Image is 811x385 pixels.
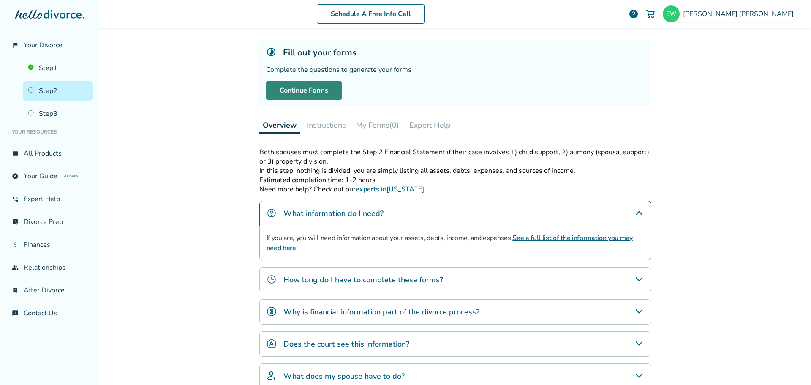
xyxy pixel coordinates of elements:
[259,267,651,292] div: How long do I have to complete these forms?
[629,9,639,19] a: help
[259,299,651,325] div: Why is financial information part of the divorce process?
[12,42,19,49] span: flag_2
[259,185,651,194] p: Need more help? Check out our .
[645,9,656,19] img: Cart
[259,117,300,134] button: Overview
[267,233,633,253] a: See a full list of the information you may need here.
[24,41,63,50] span: Your Divorce
[283,208,384,219] h4: What information do I need?
[12,264,19,271] span: group
[7,144,93,163] a: view_listAll Products
[12,196,19,202] span: phone_in_talk
[7,303,93,323] a: chat_infoContact Us
[267,371,277,381] img: What does my spouse have to do?
[259,166,651,175] p: In this step, nothing is divided, you are simply listing all assets, debts, expenses, and sources...
[7,212,93,232] a: list_alt_checkDivorce Prep
[259,147,651,166] p: Both spouses must complete the Step 2 Financial Statement if their case involves 1) child support...
[7,235,93,254] a: attach_moneyFinances
[353,117,403,134] button: My Forms(0)
[7,167,93,186] a: exploreYour GuideAI beta
[406,117,454,134] button: Expert Help
[12,241,19,248] span: attach_money
[267,208,277,218] img: What information do I need?
[259,175,651,185] p: Estimated completion time: 1-2 hours
[317,4,425,24] a: Schedule A Free Info Call
[283,371,405,382] h4: What does my spouse have to do?
[283,339,409,350] h4: Does the court see this information?
[266,65,645,74] div: Complete the questions to generate your forms
[7,258,93,277] a: groupRelationships
[283,47,357,58] h5: Fill out your forms
[267,339,277,349] img: Does the court see this information?
[7,281,93,300] a: bookmark_checkAfter Divorce
[259,201,651,226] div: What information do I need?
[7,123,93,140] li: Your Resources
[259,331,651,357] div: Does the court see this information?
[12,218,19,225] span: list_alt_check
[283,274,443,285] h4: How long do I have to complete these forms?
[12,173,19,180] span: explore
[267,306,277,317] img: Why is financial information part of the divorce process?
[267,274,277,284] img: How long do I have to complete these forms?
[63,172,79,180] span: AI beta
[7,189,93,209] a: phone_in_talkExpert Help
[12,310,19,317] span: chat_info
[356,185,424,194] a: experts in[US_STATE]
[12,287,19,294] span: bookmark_check
[303,117,349,134] button: Instructions
[23,104,93,123] a: Step3
[267,233,644,253] p: If you are, you will need information about your assets, debts, income, and expenses.
[266,81,342,100] a: Continue Forms
[23,81,93,101] a: Step2
[7,35,93,55] a: flag_2Your Divorce
[283,306,479,317] h4: Why is financial information part of the divorce process?
[663,5,680,22] img: hickory12885@gmail.com
[12,150,19,157] span: view_list
[769,344,811,385] iframe: Chat Widget
[23,58,93,78] a: Step1
[683,9,797,19] span: [PERSON_NAME] [PERSON_NAME]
